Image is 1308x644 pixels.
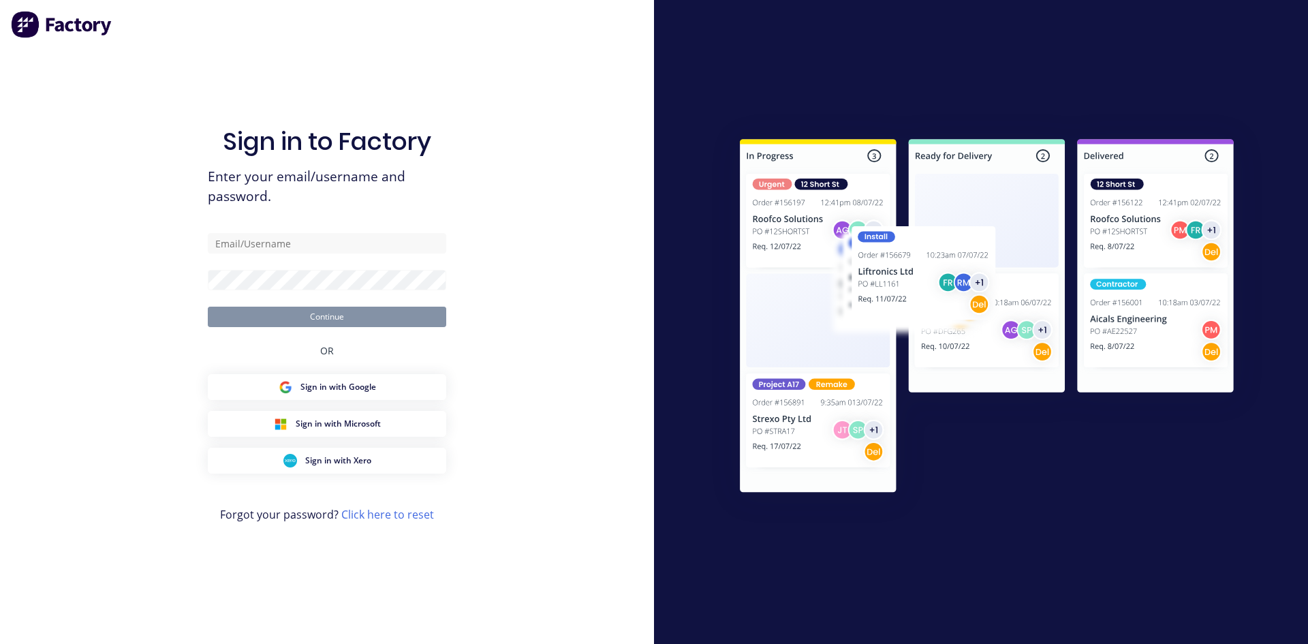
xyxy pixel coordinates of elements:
h1: Sign in to Factory [223,127,431,156]
div: OR [320,327,334,374]
img: Microsoft Sign in [274,417,287,431]
img: Google Sign in [279,380,292,394]
span: Forgot your password? [220,506,434,523]
a: Click here to reset [341,507,434,522]
button: Microsoft Sign inSign in with Microsoft [208,411,446,437]
img: Xero Sign in [283,454,297,467]
span: Enter your email/username and password. [208,167,446,206]
input: Email/Username [208,233,446,254]
img: Sign in [710,112,1264,525]
img: Factory [11,11,113,38]
button: Xero Sign inSign in with Xero [208,448,446,474]
span: Sign in with Xero [305,455,371,467]
span: Sign in with Google [300,381,376,393]
button: Google Sign inSign in with Google [208,374,446,400]
button: Continue [208,307,446,327]
span: Sign in with Microsoft [296,418,381,430]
